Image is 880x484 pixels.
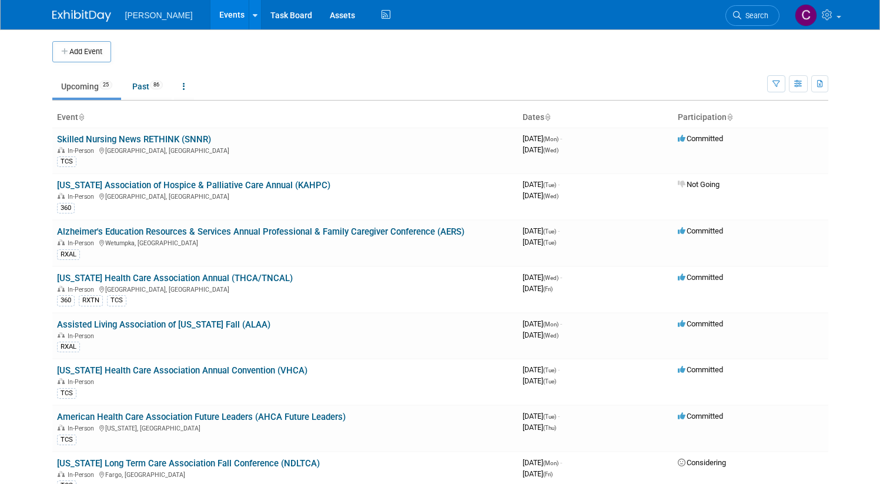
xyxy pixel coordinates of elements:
span: Committed [678,226,723,235]
span: (Wed) [543,193,558,199]
img: In-Person Event [58,239,65,245]
span: (Tue) [543,182,556,188]
span: (Tue) [543,378,556,385]
span: In-Person [68,147,98,155]
span: Considering [678,458,726,467]
span: [DATE] [523,134,562,143]
button: Add Event [52,41,111,62]
span: Committed [678,273,723,282]
div: [GEOGRAPHIC_DATA], [GEOGRAPHIC_DATA] [57,145,513,155]
span: Committed [678,365,723,374]
span: (Tue) [543,228,556,235]
th: Dates [518,108,673,128]
div: RXAL [57,249,80,260]
div: [GEOGRAPHIC_DATA], [GEOGRAPHIC_DATA] [57,284,513,293]
a: Skilled Nursing News RETHINK (SNNR) [57,134,211,145]
div: 360 [57,295,75,306]
img: In-Person Event [58,193,65,199]
span: [DATE] [523,376,556,385]
span: (Fri) [543,286,553,292]
span: [DATE] [523,180,560,189]
span: (Wed) [543,275,558,281]
a: Sort by Event Name [78,112,84,122]
a: Alzheimer's Education Resources & Services Annual Professional & Family Caregiver Conference (AERS) [57,226,464,237]
span: - [560,458,562,467]
span: [DATE] [523,423,556,432]
span: Committed [678,412,723,420]
span: [DATE] [523,226,560,235]
span: - [558,180,560,189]
span: [DATE] [523,458,562,467]
img: In-Person Event [58,471,65,477]
img: In-Person Event [58,286,65,292]
span: [DATE] [523,365,560,374]
span: - [558,412,560,420]
span: (Wed) [543,147,558,153]
span: In-Person [68,332,98,340]
span: - [558,226,560,235]
div: Fargo, [GEOGRAPHIC_DATA] [57,469,513,479]
span: (Tue) [543,413,556,420]
span: (Mon) [543,321,558,328]
div: 360 [57,203,75,213]
span: [DATE] [523,145,558,154]
span: Committed [678,319,723,328]
span: [DATE] [523,238,556,246]
img: In-Person Event [58,332,65,338]
img: Cushing Phillips [795,4,817,26]
div: TCS [57,388,76,399]
span: - [558,365,560,374]
span: In-Person [68,193,98,201]
span: [PERSON_NAME] [125,11,193,20]
span: (Mon) [543,136,558,142]
div: Wetumpka, [GEOGRAPHIC_DATA] [57,238,513,247]
span: Not Going [678,180,720,189]
span: (Thu) [543,425,556,431]
span: Committed [678,134,723,143]
div: RXAL [57,342,80,352]
span: In-Person [68,239,98,247]
span: [DATE] [523,469,553,478]
span: (Wed) [543,332,558,339]
span: [DATE] [523,284,553,293]
div: RXTN [79,295,103,306]
span: 86 [150,81,163,89]
span: (Mon) [543,460,558,466]
a: [US_STATE] Long Term Care Association Fall Conference (NDLTCA) [57,458,320,469]
div: [GEOGRAPHIC_DATA], [GEOGRAPHIC_DATA] [57,191,513,201]
a: [US_STATE] Health Care Association Annual (THCA/TNCAL) [57,273,293,283]
img: ExhibitDay [52,10,111,22]
span: [DATE] [523,273,562,282]
span: In-Person [68,425,98,432]
span: Search [741,11,768,20]
img: In-Person Event [58,378,65,384]
span: - [560,134,562,143]
div: TCS [57,156,76,167]
span: - [560,319,562,328]
span: (Tue) [543,239,556,246]
a: [US_STATE] Association of Hospice & Palliative Care Annual (KAHPC) [57,180,330,191]
a: Search [725,5,779,26]
span: [DATE] [523,191,558,200]
div: TCS [107,295,126,306]
a: Sort by Start Date [544,112,550,122]
span: (Fri) [543,471,553,478]
div: [US_STATE], [GEOGRAPHIC_DATA] [57,423,513,432]
img: In-Person Event [58,425,65,430]
span: In-Person [68,286,98,293]
a: American Health Care Association Future Leaders (AHCA Future Leaders) [57,412,346,422]
a: Upcoming25 [52,75,121,98]
a: Past86 [123,75,172,98]
a: Sort by Participation Type [727,112,732,122]
span: [DATE] [523,412,560,420]
div: TCS [57,435,76,445]
img: In-Person Event [58,147,65,153]
span: In-Person [68,471,98,479]
a: Assisted Living Association of [US_STATE] Fall (ALAA) [57,319,270,330]
span: (Tue) [543,367,556,373]
span: In-Person [68,378,98,386]
a: [US_STATE] Health Care Association Annual Convention (VHCA) [57,365,307,376]
th: Participation [673,108,828,128]
span: [DATE] [523,319,562,328]
th: Event [52,108,518,128]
